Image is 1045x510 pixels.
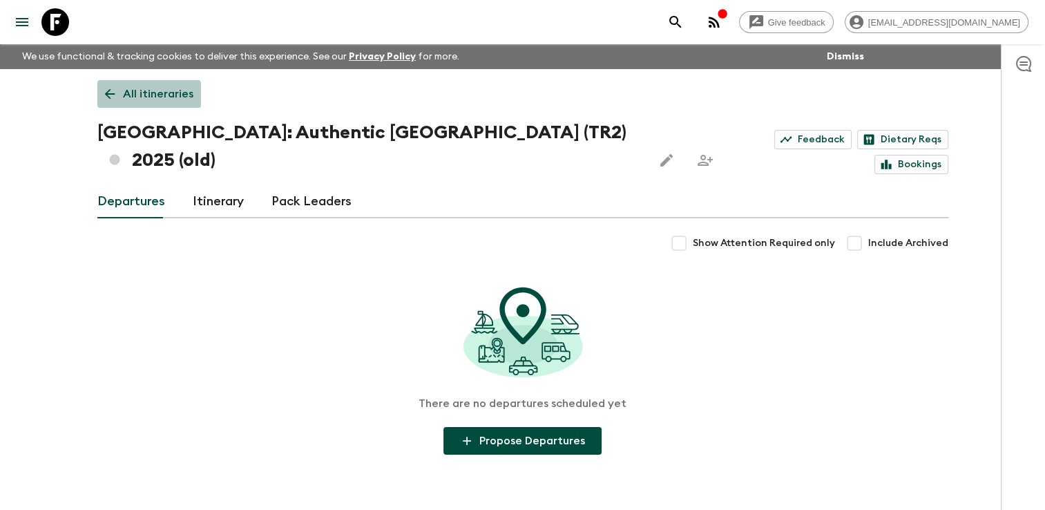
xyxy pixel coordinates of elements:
[874,155,948,174] a: Bookings
[271,185,352,218] a: Pack Leaders
[739,11,834,33] a: Give feedback
[97,80,201,108] a: All itineraries
[419,397,626,410] p: There are no departures scheduled yet
[662,8,689,36] button: search adventures
[868,236,948,250] span: Include Archived
[193,185,244,218] a: Itinerary
[845,11,1028,33] div: [EMAIL_ADDRESS][DOMAIN_NAME]
[774,130,852,149] a: Feedback
[760,17,833,28] span: Give feedback
[653,147,680,174] button: Edit this itinerary
[861,17,1028,28] span: [EMAIL_ADDRESS][DOMAIN_NAME]
[97,185,165,218] a: Departures
[691,147,719,174] span: Share this itinerary
[8,8,36,36] button: menu
[857,130,948,149] a: Dietary Reqs
[823,47,867,66] button: Dismiss
[349,52,416,62] a: Privacy Policy
[17,44,465,69] p: We use functional & tracking cookies to deliver this experience. See our for more.
[443,427,602,455] button: Propose Departures
[693,236,835,250] span: Show Attention Required only
[123,86,193,102] p: All itineraries
[97,119,642,174] h1: [GEOGRAPHIC_DATA]: Authentic [GEOGRAPHIC_DATA] (TR2) 2025 (old)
